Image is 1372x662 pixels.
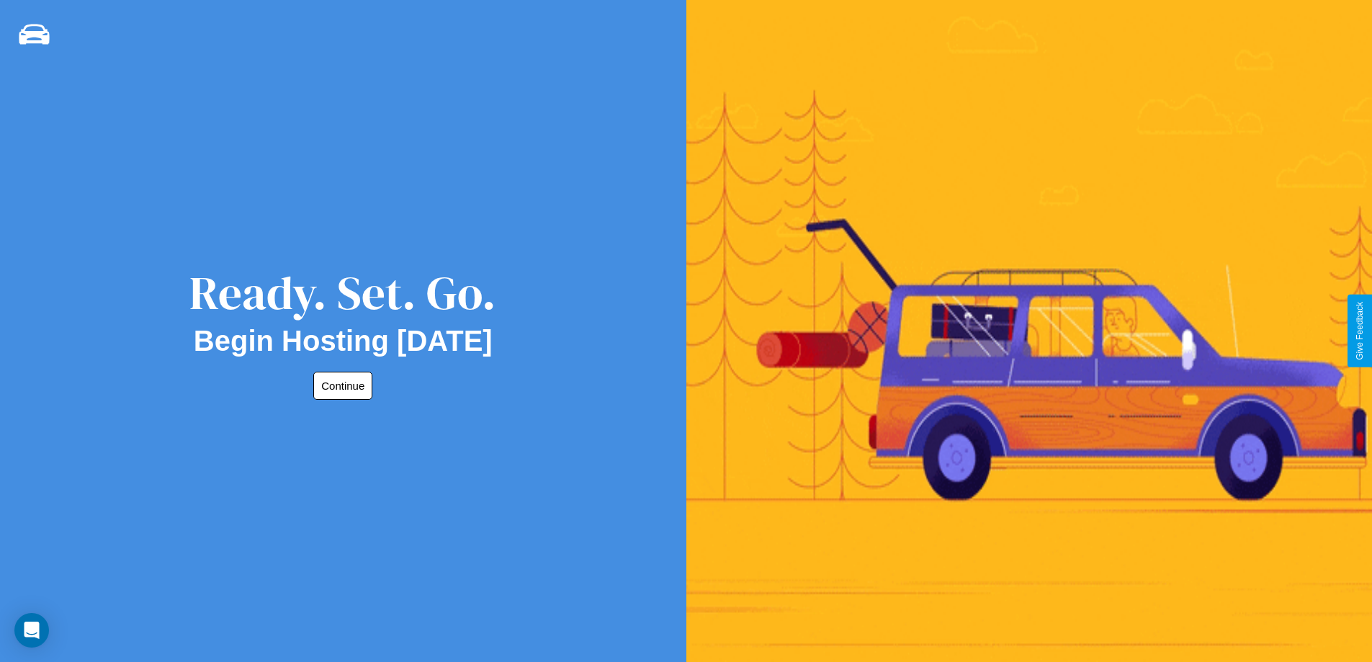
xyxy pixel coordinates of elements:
div: Give Feedback [1355,302,1365,360]
h2: Begin Hosting [DATE] [194,325,493,357]
div: Ready. Set. Go. [189,261,496,325]
div: Open Intercom Messenger [14,613,49,648]
button: Continue [313,372,372,400]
